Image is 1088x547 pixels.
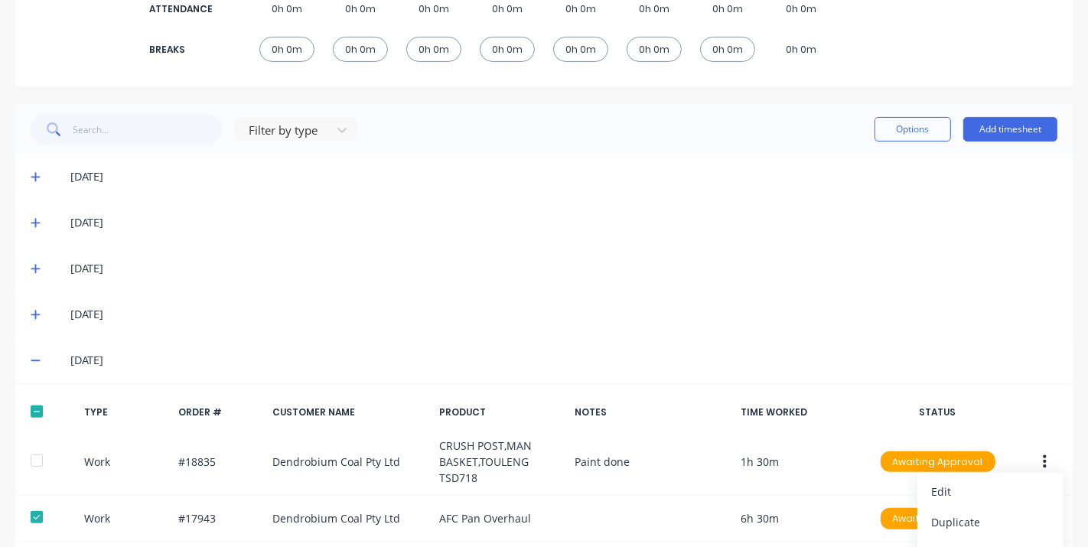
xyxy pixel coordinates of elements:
div: TIME WORKED [741,405,864,419]
div: 0h 0m [553,37,608,62]
div: BREAKS [149,43,210,57]
div: Awaiting Approval [881,451,995,473]
div: STATUS [876,405,999,419]
div: 0h 0m [333,37,388,62]
div: 0h 0m [406,37,461,62]
div: [DATE] [70,214,1057,231]
div: ORDER # [178,405,260,419]
div: 0h 0m [480,37,535,62]
div: TYPE [84,405,166,419]
div: 0h 0m [774,37,829,62]
input: Search... [73,114,223,145]
div: Duplicate [931,511,1049,533]
button: Options [875,117,951,142]
div: [DATE] [70,352,1057,369]
div: ATTENDANCE [149,2,210,16]
div: 0h 0m [700,37,755,62]
div: Awaiting Approval [881,508,995,529]
div: 0h 0m [627,37,682,62]
div: 0h 0m [259,37,314,62]
div: [DATE] [70,168,1057,185]
button: Add timesheet [963,117,1057,142]
div: [DATE] [70,260,1057,277]
div: [DATE] [70,306,1057,323]
div: Edit [931,480,1049,503]
div: PRODUCT [439,405,562,419]
div: NOTES [575,405,728,419]
div: CUSTOMER NAME [272,405,426,419]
